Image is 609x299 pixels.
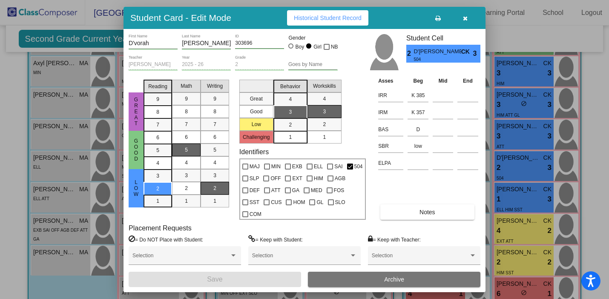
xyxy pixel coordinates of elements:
[185,172,188,179] span: 3
[270,173,281,184] span: OFF
[250,197,259,207] span: SST
[414,56,455,63] span: 504
[293,197,305,207] span: HOM
[250,161,260,172] span: MAJ
[185,159,188,167] span: 4
[376,76,405,86] th: Asses
[289,108,292,116] span: 3
[334,185,345,195] span: FOS
[378,106,403,119] input: assessment
[384,276,404,283] span: Archive
[182,62,231,68] input: year
[289,95,292,103] span: 4
[156,197,159,205] span: 1
[156,95,159,103] span: 9
[289,121,292,129] span: 2
[354,161,363,172] span: 504
[130,12,231,23] h3: Student Card - Edit Mode
[311,185,322,195] span: MED
[129,224,192,232] label: Placement Requests
[213,184,216,192] span: 2
[323,108,326,115] span: 3
[213,197,216,205] span: 1
[213,108,216,115] span: 8
[287,10,368,26] button: Historical Student Record
[181,82,192,90] span: Math
[185,121,188,128] span: 7
[207,276,222,283] span: Save
[414,47,461,56] span: D'[PERSON_NAME]
[235,62,284,68] input: grade
[156,185,159,193] span: 2
[213,95,216,103] span: 9
[314,173,323,184] span: HIM
[235,40,284,46] input: Enter ID
[156,134,159,141] span: 6
[313,43,322,51] div: Girl
[473,49,480,59] span: 3
[288,34,337,42] mat-label: Gender
[335,197,345,207] span: SLO
[455,76,480,86] th: End
[129,272,301,287] button: Save
[461,47,473,56] span: CK
[185,108,188,115] span: 8
[213,172,216,179] span: 3
[156,121,159,129] span: 7
[248,235,303,244] label: = Keep with Student:
[239,148,269,156] label: Identifiers
[314,161,323,172] span: ELL
[156,147,159,154] span: 5
[316,197,323,207] span: GL
[129,62,178,68] input: teacher
[308,272,480,287] button: Archive
[185,146,188,154] span: 5
[378,89,403,102] input: assessment
[378,140,403,152] input: assessment
[295,43,304,51] div: Boy
[250,185,260,195] span: DEF
[213,146,216,154] span: 5
[185,95,188,103] span: 9
[323,133,326,141] span: 1
[156,172,159,180] span: 3
[292,161,302,172] span: EXB
[313,82,336,90] span: Workskills
[323,121,326,128] span: 2
[185,197,188,205] span: 1
[129,235,203,244] label: = Do NOT Place with Student:
[292,185,299,195] span: GA
[156,159,159,167] span: 4
[213,159,216,167] span: 4
[132,138,140,162] span: Good
[148,83,167,90] span: Reading
[288,62,337,68] input: goes by name
[156,108,159,116] span: 8
[368,235,421,244] label: = Keep with Teacher:
[213,121,216,128] span: 7
[419,209,435,216] span: Notes
[378,123,403,136] input: assessment
[292,173,302,184] span: EXT
[132,97,140,126] span: Great
[406,34,480,42] h3: Student Cell
[380,204,474,220] button: Notes
[132,179,140,197] span: Low
[213,133,216,141] span: 6
[271,197,282,207] span: CUS
[250,173,259,184] span: SLP
[294,14,362,21] span: Historical Student Record
[334,161,342,172] span: SAI
[271,161,281,172] span: MIN
[378,157,403,170] input: assessment
[335,173,345,184] span: AGB
[280,83,300,90] span: Behavior
[431,76,455,86] th: Mid
[207,82,223,90] span: Writing
[185,184,188,192] span: 2
[406,49,414,59] span: 2
[323,95,326,103] span: 4
[250,209,261,219] span: COM
[271,185,281,195] span: ATT
[331,42,338,52] span: NB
